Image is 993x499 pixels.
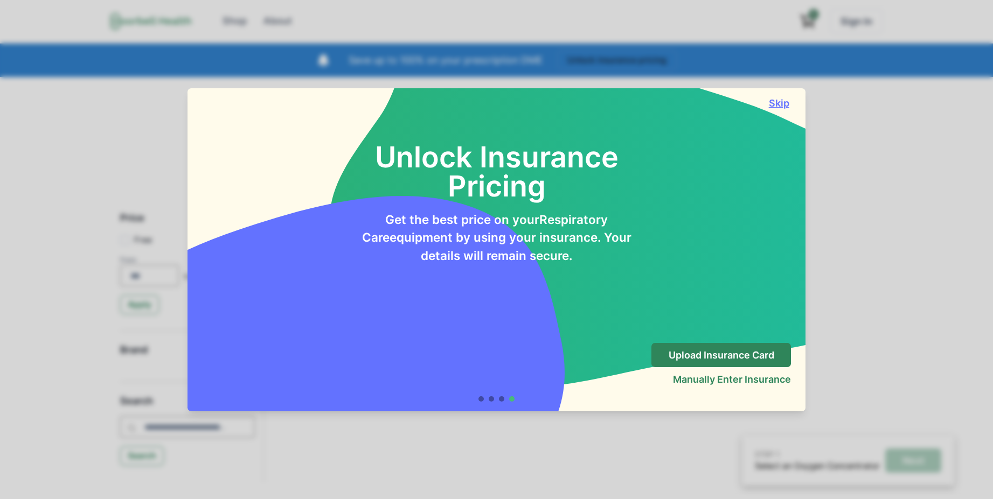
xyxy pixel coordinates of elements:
p: Upload Insurance Card [669,349,774,361]
button: Skip [767,97,791,109]
button: Upload Insurance Card [651,343,791,367]
p: Get the best price on your Respiratory Care equipment by using your insurance. Your details will ... [349,210,644,265]
h2: Unlock Insurance Pricing [349,114,644,200]
button: Manually Enter Insurance [673,374,791,385]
